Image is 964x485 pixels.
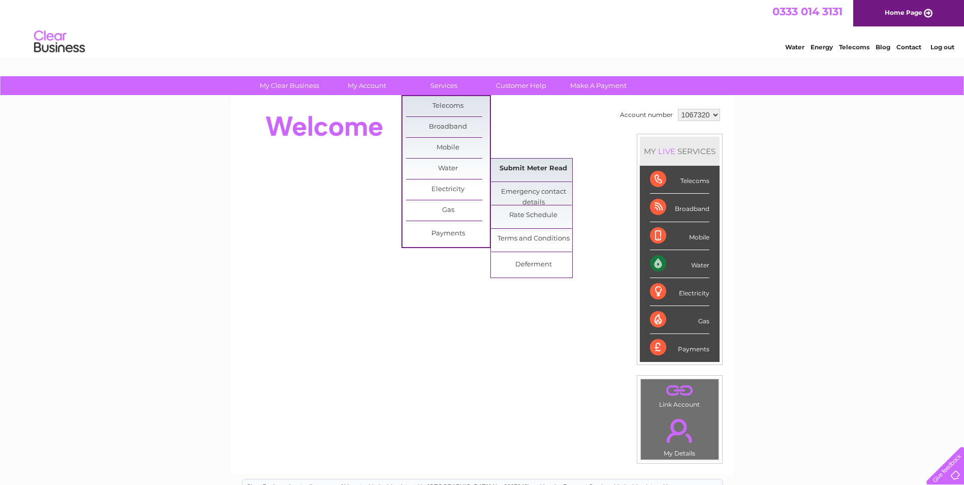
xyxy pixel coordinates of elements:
[640,137,720,166] div: MY SERVICES
[896,43,921,51] a: Contact
[640,379,719,411] td: Link Account
[247,76,331,95] a: My Clear Business
[325,76,409,95] a: My Account
[556,76,640,95] a: Make A Payment
[650,278,709,306] div: Electricity
[406,224,490,244] a: Payments
[406,138,490,158] a: Mobile
[491,255,575,275] a: Deferment
[643,382,716,400] a: .
[406,200,490,221] a: Gas
[650,250,709,278] div: Water
[650,222,709,250] div: Mobile
[650,166,709,194] div: Telecoms
[650,194,709,222] div: Broadband
[650,306,709,334] div: Gas
[772,5,843,18] a: 0333 014 3131
[617,106,675,124] td: Account number
[479,76,563,95] a: Customer Help
[406,179,490,200] a: Electricity
[491,159,575,179] a: Submit Meter Read
[650,334,709,361] div: Payments
[402,76,486,95] a: Services
[640,410,719,460] td: My Details
[491,182,575,202] a: Emergency contact details
[839,43,869,51] a: Telecoms
[491,229,575,249] a: Terms and Conditions
[656,146,677,156] div: LIVE
[785,43,804,51] a: Water
[406,117,490,137] a: Broadband
[406,159,490,179] a: Water
[491,205,575,226] a: Rate Schedule
[930,43,954,51] a: Log out
[242,6,723,49] div: Clear Business is a trading name of Verastar Limited (registered in [GEOGRAPHIC_DATA] No. 3667643...
[406,96,490,116] a: Telecoms
[34,26,85,57] img: logo.png
[643,413,716,448] a: .
[876,43,890,51] a: Blog
[811,43,833,51] a: Energy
